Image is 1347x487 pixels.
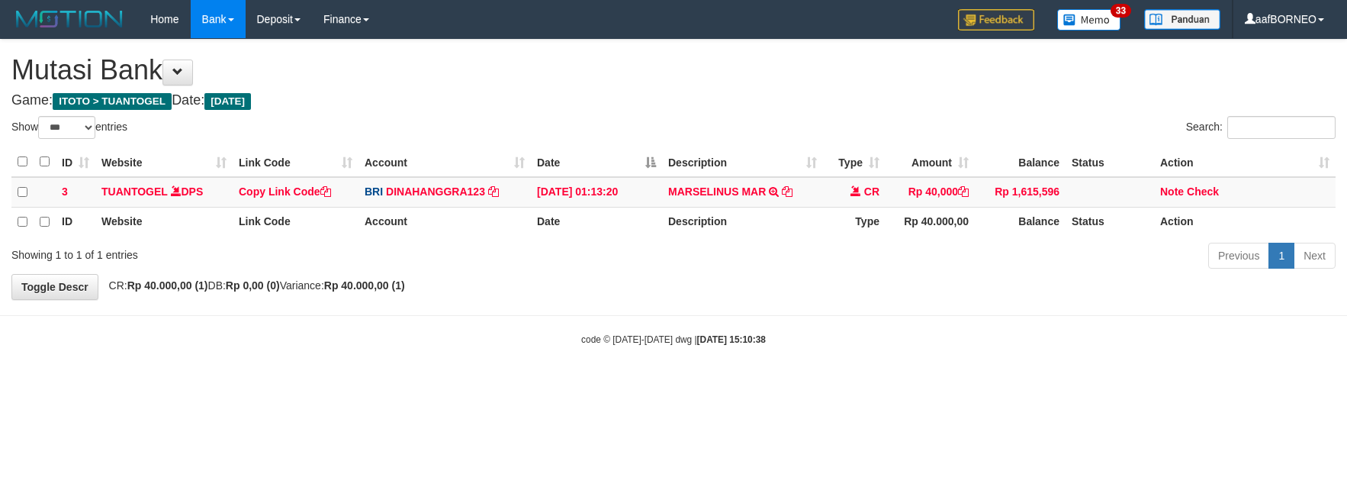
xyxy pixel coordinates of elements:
span: BRI [365,185,383,198]
th: Balance [975,207,1066,237]
th: Description [662,207,823,237]
th: Amount: activate to sort column ascending [886,147,975,177]
th: Website: activate to sort column ascending [95,147,233,177]
img: Feedback.jpg [958,9,1034,31]
span: CR [864,185,879,198]
a: 1 [1268,243,1294,269]
select: Showentries [38,116,95,139]
th: Website [95,207,233,237]
span: 33 [1111,4,1131,18]
label: Search: [1186,116,1336,139]
a: Copy Link Code [239,185,331,198]
a: Copy DINAHANGGRA123 to clipboard [488,185,499,198]
img: Button%20Memo.svg [1057,9,1121,31]
th: Account: activate to sort column ascending [358,147,531,177]
th: Status [1066,147,1154,177]
span: ITOTO > TUANTOGEL [53,93,172,110]
div: Showing 1 to 1 of 1 entries [11,241,550,263]
a: MARSELINUS MAR [668,185,766,198]
a: Toggle Descr [11,274,98,300]
th: Link Code: activate to sort column ascending [233,147,358,177]
td: Rp 40,000 [886,177,975,208]
span: 3 [62,185,68,198]
small: code © [DATE]-[DATE] dwg | [581,334,766,345]
span: [DATE] [204,93,251,110]
td: DPS [95,177,233,208]
td: [DATE] 01:13:20 [531,177,662,208]
th: Account [358,207,531,237]
th: Type [823,207,886,237]
td: Rp 1,615,596 [975,177,1066,208]
th: Action: activate to sort column ascending [1154,147,1336,177]
h4: Game: Date: [11,93,1336,108]
th: Rp 40.000,00 [886,207,975,237]
img: panduan.png [1144,9,1220,30]
th: Date: activate to sort column descending [531,147,662,177]
label: Show entries [11,116,127,139]
input: Search: [1227,116,1336,139]
a: TUANTOGEL [101,185,168,198]
th: Balance [975,147,1066,177]
h1: Mutasi Bank [11,55,1336,85]
th: Action [1154,207,1336,237]
a: Note [1160,185,1184,198]
th: Description: activate to sort column ascending [662,147,823,177]
th: Status [1066,207,1154,237]
th: Date [531,207,662,237]
strong: Rp 0,00 (0) [226,279,280,292]
strong: Rp 40.000,00 (1) [324,279,405,292]
a: Next [1294,243,1336,269]
th: Type: activate to sort column ascending [823,147,886,177]
th: Link Code [233,207,358,237]
a: DINAHANGGRA123 [386,185,485,198]
a: Copy Rp 40,000 to clipboard [958,185,969,198]
a: Previous [1208,243,1269,269]
span: CR: DB: Variance: [101,279,405,292]
img: MOTION_logo.png [11,8,127,31]
a: Copy MARSELINUS MAR to clipboard [782,185,792,198]
th: ID [56,207,95,237]
strong: Rp 40.000,00 (1) [127,279,208,292]
a: Check [1187,185,1219,198]
strong: [DATE] 15:10:38 [697,334,766,345]
th: ID: activate to sort column ascending [56,147,95,177]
